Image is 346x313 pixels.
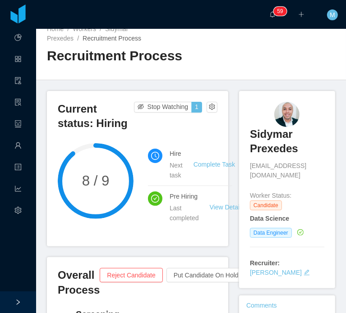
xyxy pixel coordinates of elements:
[250,161,324,180] span: [EMAIL_ADDRESS][DOMAIN_NAME]
[207,102,217,113] button: icon: setting
[170,160,183,180] div: Next task
[250,269,302,276] a: [PERSON_NAME]
[269,11,276,18] i: icon: bell
[14,50,22,69] a: icon: appstore
[67,25,69,32] span: /
[14,95,22,113] i: icon: solution
[77,35,79,42] span: /
[47,47,191,65] h2: Recruitment Process
[83,35,141,42] span: Recruitment Process
[210,204,245,211] a: View Details
[58,102,134,131] h3: Current status: Hiring
[14,181,22,199] i: icon: line-chart
[194,161,235,168] a: Complete Task
[170,191,199,201] h4: Pre Hiring
[191,102,202,113] button: 1
[297,229,304,236] i: icon: check-circle
[295,229,304,236] a: icon: check-circle
[170,149,183,159] h4: Hire
[250,215,289,222] strong: Data Science
[277,7,280,16] p: 5
[250,228,292,238] span: Data Engineer
[58,174,134,188] span: 8 / 9
[14,159,22,177] a: icon: profile
[14,29,22,48] a: icon: pie-chart
[151,152,159,160] i: icon: clock-circle
[100,25,101,32] span: /
[250,127,324,156] h3: Sidymar Prexedes
[304,269,310,276] i: icon: edit
[330,9,335,20] span: M
[170,203,199,223] div: Last completed
[250,127,324,162] a: Sidymar Prexedes
[100,268,162,282] button: Reject Candidate
[14,115,22,134] a: icon: robot
[14,72,22,91] a: icon: audit
[58,268,100,297] h3: Overall Process
[250,259,280,267] strong: Recruiter:
[280,7,283,16] p: 9
[47,25,64,32] a: Home
[73,25,96,32] a: Workers
[250,200,282,210] span: Candidate
[151,195,159,203] i: icon: check-circle
[298,11,304,18] i: icon: plus
[274,102,300,127] img: 376e99f4-e6d4-46b0-b160-53a8c0b6ecf2_688a58730d9cc-90w.png
[250,192,291,199] span: Worker Status:
[14,137,22,156] a: icon: user
[14,203,22,221] i: icon: setting
[134,102,192,113] button: icon: eye-invisibleStop Watching
[166,268,246,282] button: Put Candidate On Hold
[273,7,286,16] sup: 59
